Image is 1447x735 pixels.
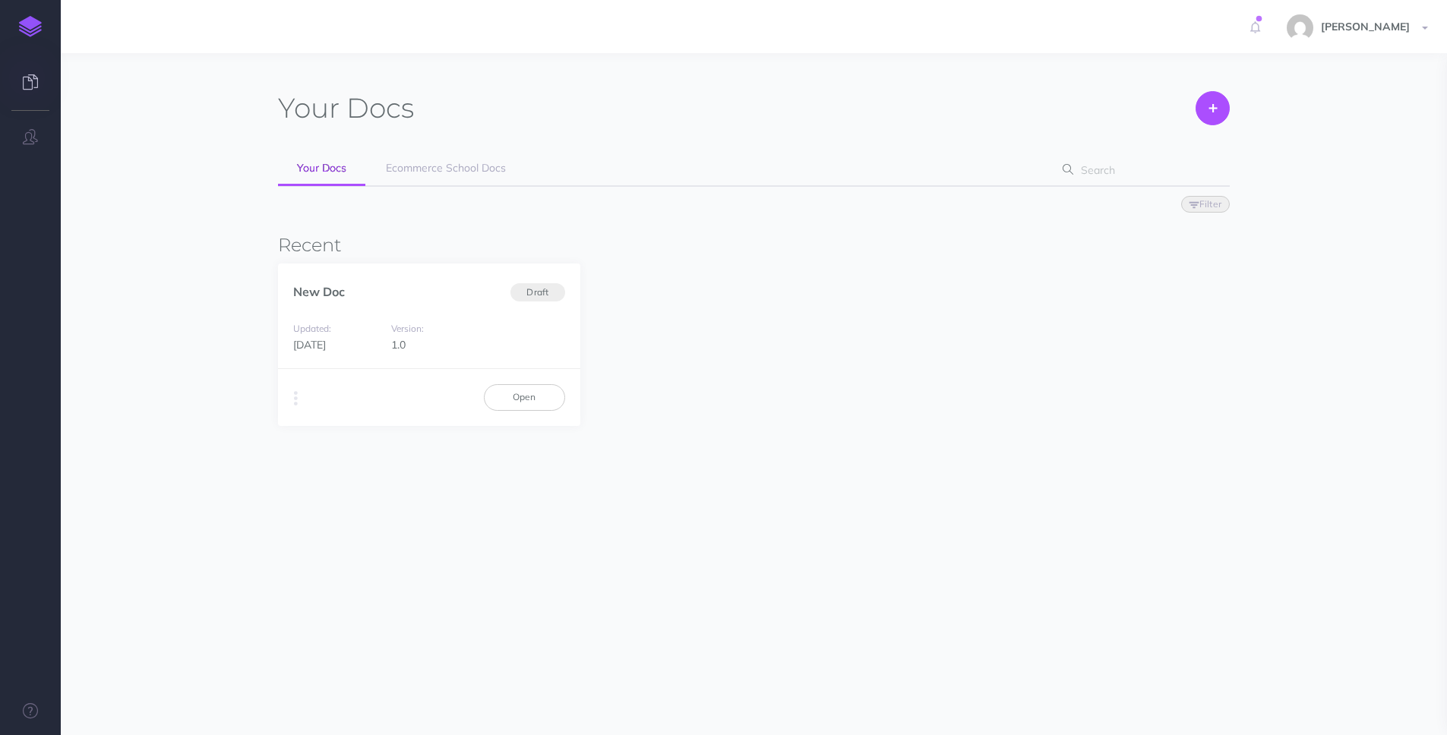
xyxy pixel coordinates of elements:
a: Your Docs [278,152,365,186]
small: Updated: [293,323,331,334]
a: Open [484,384,565,410]
h3: Recent [278,235,1230,255]
span: [PERSON_NAME] [1313,20,1417,33]
small: Version: [391,323,424,334]
span: Ecommerce School Docs [386,161,506,175]
span: Your [278,91,340,125]
input: Search [1076,156,1206,184]
span: [DATE] [293,338,326,352]
img: b1eb4d8dcdfd9a3639e0a52054f32c10.jpg [1287,14,1313,41]
a: Ecommerce School Docs [367,152,525,185]
i: More actions [294,388,298,409]
button: Filter [1181,196,1230,213]
span: Your Docs [297,161,346,175]
span: 1.0 [391,338,406,352]
img: logo-mark.svg [19,16,42,37]
h1: Docs [278,91,414,125]
a: New Doc [293,284,345,299]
